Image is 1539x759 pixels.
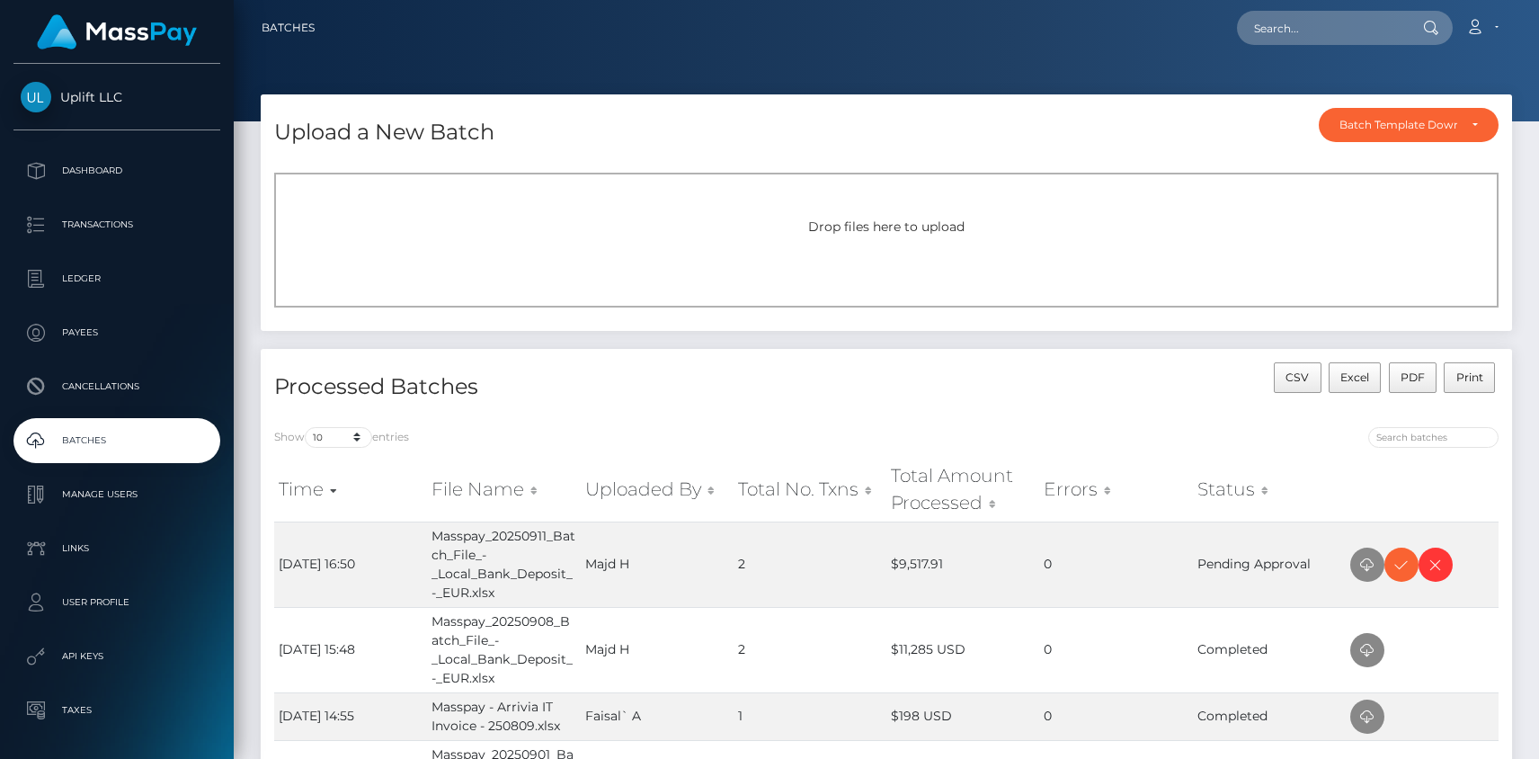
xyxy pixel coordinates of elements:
[1329,362,1382,393] button: Excel
[808,219,965,235] span: Drop files here to upload
[13,256,220,301] a: Ledger
[21,373,213,400] p: Cancellations
[274,458,427,522] th: Time: activate to sort column ascending
[274,427,409,448] label: Show entries
[734,522,886,607] td: 2
[21,697,213,724] p: Taxes
[21,643,213,670] p: API Keys
[21,481,213,508] p: Manage Users
[274,371,873,403] h4: Processed Batches
[13,310,220,355] a: Payees
[21,589,213,616] p: User Profile
[21,265,213,292] p: Ledger
[581,692,734,740] td: Faisal` A
[13,472,220,517] a: Manage Users
[21,211,213,238] p: Transactions
[13,364,220,409] a: Cancellations
[1368,427,1499,448] input: Search batches
[427,607,580,692] td: Masspay_20250908_Batch_File_-_Local_Bank_Deposit_-_EUR.xlsx
[1039,522,1192,607] td: 0
[305,427,372,448] select: Showentries
[274,117,494,148] h4: Upload a New Batch
[1319,108,1499,142] button: Batch Template Download
[21,427,213,454] p: Batches
[427,522,580,607] td: Masspay_20250911_Batch_File_-_Local_Bank_Deposit_-_EUR.xlsx
[1193,607,1346,692] td: Completed
[13,634,220,679] a: API Keys
[427,692,580,740] td: Masspay - Arrivia IT Invoice - 250809.xlsx
[1193,692,1346,740] td: Completed
[1340,371,1369,384] span: Excel
[274,607,427,692] td: [DATE] 15:48
[13,148,220,193] a: Dashboard
[1193,522,1346,607] td: Pending Approval
[1237,11,1406,45] input: Search...
[886,522,1039,607] td: $9,517.91
[1039,692,1192,740] td: 0
[1039,458,1192,522] th: Errors: activate to sort column ascending
[1444,362,1495,393] button: Print
[886,607,1039,692] td: $11,285 USD
[581,458,734,522] th: Uploaded By: activate to sort column ascending
[886,692,1039,740] td: $198 USD
[21,535,213,562] p: Links
[1193,458,1346,522] th: Status: activate to sort column ascending
[21,157,213,184] p: Dashboard
[13,89,220,105] span: Uplift LLC
[1456,371,1483,384] span: Print
[274,522,427,607] td: [DATE] 16:50
[13,526,220,571] a: Links
[581,522,734,607] td: Majd H
[427,458,580,522] th: File Name: activate to sort column ascending
[13,418,220,463] a: Batches
[21,319,213,346] p: Payees
[37,14,197,49] img: MassPay Logo
[734,607,886,692] td: 2
[13,202,220,247] a: Transactions
[1039,607,1192,692] td: 0
[1285,371,1309,384] span: CSV
[1401,371,1425,384] span: PDF
[581,607,734,692] td: Majd H
[21,82,51,112] img: Uplift LLC
[1274,362,1321,393] button: CSV
[734,692,886,740] td: 1
[262,9,315,47] a: Batches
[1389,362,1437,393] button: PDF
[886,458,1039,522] th: Total Amount Processed: activate to sort column ascending
[734,458,886,522] th: Total No. Txns: activate to sort column ascending
[1339,118,1457,132] div: Batch Template Download
[274,692,427,740] td: [DATE] 14:55
[13,688,220,733] a: Taxes
[13,580,220,625] a: User Profile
